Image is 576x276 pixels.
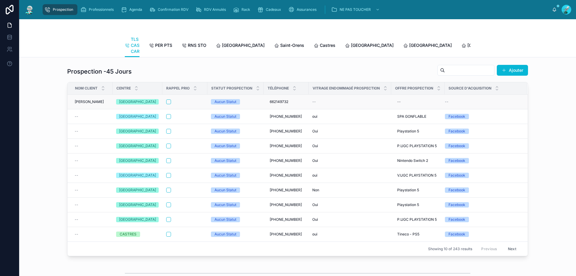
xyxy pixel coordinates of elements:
[445,129,520,134] a: Facebook
[504,244,520,253] button: Next
[280,42,304,48] span: Saint-Orens
[119,143,156,149] div: [GEOGRAPHIC_DATA]
[75,129,109,134] a: --
[89,7,114,12] span: Professionnels
[267,185,305,195] a: [PHONE_NUMBER]
[397,144,437,148] span: P.UGC PLAYSTATION 5
[53,7,73,12] span: Prospection
[312,144,318,148] span: Oui
[267,97,305,107] a: 662149732
[267,156,305,165] a: [PHONE_NUMBER]
[129,7,142,12] span: Agenda
[267,141,305,151] a: [PHONE_NUMBER]
[116,217,159,222] a: [GEOGRAPHIC_DATA]
[445,99,520,104] a: --
[116,99,159,105] a: [GEOGRAPHIC_DATA]
[267,112,305,121] a: [PHONE_NUMBER]
[445,187,520,193] a: Facebook
[222,42,265,48] span: [GEOGRAPHIC_DATA]
[211,217,260,222] a: Aucun Statut
[395,97,441,107] a: --
[75,173,109,178] a: --
[119,114,156,119] div: [GEOGRAPHIC_DATA]
[131,36,139,54] span: TLS CAS CAR
[312,202,318,207] span: Oui
[445,158,520,163] a: Facebook
[445,114,520,119] a: Facebook
[119,173,156,178] div: [GEOGRAPHIC_DATA]
[166,86,190,91] span: Rappel Prio
[158,7,188,12] span: Confirmation RDV
[75,158,78,163] span: --
[75,173,78,178] span: --
[397,129,419,134] span: Playstation 5
[312,173,388,178] a: oui
[241,7,250,12] span: Rack
[188,42,206,48] span: RNS STO
[211,143,260,149] a: Aucun Statut
[270,232,302,237] span: [PHONE_NUMBER]
[211,232,260,237] a: Aucun Statut
[267,126,305,136] a: [PHONE_NUMBER]
[116,173,159,178] a: [GEOGRAPHIC_DATA]
[345,40,394,52] a: [GEOGRAPHIC_DATA]
[448,217,465,222] div: Facebook
[270,158,302,163] span: [PHONE_NUMBER]
[409,42,452,48] span: [GEOGRAPHIC_DATA]
[194,4,230,15] a: RDV Annulés
[75,158,109,163] a: --
[397,173,436,178] span: V.UGC PLAYSTATION 5
[75,202,78,207] span: --
[75,129,78,134] span: --
[211,86,252,91] span: Statut Prospection
[448,173,465,178] div: Facebook
[211,187,260,193] a: Aucun Statut
[270,202,302,207] span: [PHONE_NUMBER]
[403,40,452,52] a: [GEOGRAPHIC_DATA]
[448,86,491,91] span: Source d'acquisition
[119,129,156,134] div: [GEOGRAPHIC_DATA]
[75,188,78,193] span: --
[267,171,305,180] a: [PHONE_NUMBER]
[214,143,236,149] div: Aucun Statut
[214,99,236,105] div: Aucun Statut
[467,42,510,48] span: [GEOGRAPHIC_DATA]
[270,188,302,193] span: [PHONE_NUMBER]
[395,200,441,210] a: Playstation 5
[211,99,260,105] a: Aucun Statut
[214,217,236,222] div: Aucun Statut
[312,188,319,193] span: Non
[67,67,132,76] h1: Prospection -45 Jours
[497,65,528,76] button: Ajouter
[204,7,226,12] span: RDV Annulés
[395,215,441,224] a: P.UGC PLAYSTATION 5
[214,158,236,163] div: Aucun Statut
[256,4,285,15] a: Cadeaux
[75,99,109,104] a: [PERSON_NAME]
[24,5,35,14] img: App logo
[155,42,172,48] span: PER PTS
[286,4,321,15] a: Assurances
[116,187,159,193] a: [GEOGRAPHIC_DATA]
[312,129,388,134] a: Oui
[313,86,380,91] span: Vitrage endommagé Prospection
[395,185,441,195] a: Playstation 5
[116,232,159,237] a: CASTRES
[445,202,520,208] a: Facebook
[312,99,316,104] span: --
[216,40,265,52] a: [GEOGRAPHIC_DATA]
[395,229,441,239] a: Tineco - PS5
[340,7,371,12] span: NE PAS TOUCHER
[312,188,388,193] a: Non
[120,232,136,237] div: CASTRES
[75,188,109,193] a: --
[267,229,305,239] a: [PHONE_NUMBER]
[211,114,260,119] a: Aucun Statut
[75,114,78,119] span: --
[312,114,388,119] a: oui
[214,114,236,119] div: Aucun Statut
[397,158,428,163] span: Nintendo Switch 2
[312,158,388,163] a: Oui
[266,7,281,12] span: Cadeaux
[351,42,394,48] span: [GEOGRAPHIC_DATA]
